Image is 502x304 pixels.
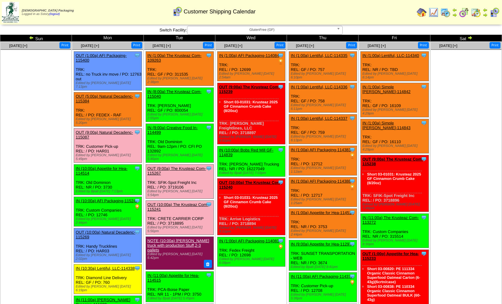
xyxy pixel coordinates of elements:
img: Tooltip [421,120,427,126]
img: Tooltip [206,272,212,278]
a: IN (9:00a) Appetite for Hea-112976 [291,242,354,246]
div: Edited by [PERSON_NAME] [DATE] 5:49pm [76,153,142,161]
div: TRK: REL: NR / PO: TBD [361,52,429,81]
img: Tooltip [278,147,284,153]
div: TRK: Old Dominion REL: NR / PO: 3730 [74,165,142,195]
img: Tooltip [421,52,427,58]
div: Edited by [PERSON_NAME] [DATE] 5:46pm [148,153,213,161]
img: calendarblend.gif [459,7,469,17]
a: IN (11:00a) AFI Packaging-114379 [291,274,353,279]
a: OUT (1:00a) AFI Packaging-115400 [76,53,127,63]
div: Edited by [PERSON_NAME] [DATE] 2:54am [219,72,285,79]
a: IN (1:00a) Appetite for Hea-114517 [291,210,354,215]
div: TRK: Diamond Line Delivery REL: GF / PO: 760 [74,264,142,294]
img: PO [349,279,355,286]
div: Edited by [PERSON_NAME] [DATE] 6:08pm [219,257,285,265]
div: TRK: REL: GF / PO: 16110 [361,119,429,153]
div: TRK: REL: no Truck inv move / PO: 12763 out [74,52,142,91]
div: TRK: PCA-Boise Paper REL: NR 11 - 1PM / PO: 3750 [146,271,213,302]
img: Tooltip [278,84,284,90]
div: TRK: Custom Companies REL: / PO: 12746 [74,197,142,227]
div: Edited by [PERSON_NAME] [DATE] 5:42pm [148,252,211,260]
a: OUT (10:00a) Natural Decadenc-115269 [76,230,135,239]
div: Edited by [PERSON_NAME] [DATE] 6:14pm [362,72,428,79]
a: [DATE] [+] [81,44,99,48]
a: Short 03-01031: Krusteaz 2025 GF Cinnamon Crumb Cake (8/20oz) [367,172,421,185]
a: IN (1:00a) AFI Packaging-114383 [291,147,351,152]
img: Tooltip [349,273,355,279]
div: TRK: REL: / PO: 12712 [289,146,357,175]
img: arrowright.gif [452,12,457,17]
img: Tooltip [349,115,355,121]
img: arrowleft.gif [483,7,488,12]
img: PO [349,153,355,159]
img: Tooltip [134,229,140,235]
a: [DATE] [+] [439,44,457,48]
button: Delete Note [204,260,212,268]
img: calendarprod.gif [440,7,450,17]
div: TRK: REL: / PO: 12699 [217,52,285,81]
span: GlutenFree (GF) [190,26,334,34]
img: arrowright.gif [483,12,488,17]
div: TRK: Custom Companies REL: NR / PO: 315514 [361,214,429,248]
img: Tooltip [349,178,355,184]
div: Edited by [PERSON_NAME] [DATE] 5:56pm [148,226,213,233]
div: Edited by [PERSON_NAME] [DATE] 6:11pm [291,103,357,111]
div: TRK: Customer Pick-up REL: / PO: 12708 [289,273,357,302]
a: IN (1:00a) Lentiful, LLC-114336 [291,85,347,89]
img: Tooltip [206,124,212,131]
a: OUT (9:00a) The Krusteaz Com-115239 [219,85,280,94]
img: Tooltip [134,129,140,135]
img: Tooltip [134,93,140,99]
a: IN (1:00a) AFI Packaging-114084 [219,53,279,58]
td: Thu [287,35,359,42]
div: Edited by [PERSON_NAME] [DATE] 6:19pm [76,285,142,292]
a: [DATE] [+] [224,44,242,48]
img: Tooltip [349,52,355,58]
div: Edited by [PERSON_NAME] [DATE] 7:49pm [362,203,428,210]
img: Tooltip [134,52,140,58]
div: Edited by [PERSON_NAME] [DATE] 6:13pm [291,135,357,142]
img: PO [134,204,140,210]
a: OUT (10:00a) The Krusteaz Com-115240 [219,180,282,189]
a: OUT (1:00p) Appetite for Hea-115233 [362,251,419,261]
img: Tooltip [278,238,284,244]
img: Tooltip [206,165,212,171]
a: [DATE] [+] [296,44,314,48]
a: IN (1:00a) Lentiful, LLC-114337 [291,116,347,121]
div: Edited by [PERSON_NAME] [DATE] 6:10pm [291,72,357,79]
div: Edited by [PERSON_NAME] [DATE] 2:44pm [76,217,142,225]
span: Logged in as Sstory [22,9,74,16]
a: OUT (9:00a) The Krusteaz Com-115238 [362,157,423,166]
a: [DATE] [+] [368,44,386,48]
a: IN (10:30a) Lentiful, LLC-114338 [76,266,134,271]
button: Print [274,42,285,49]
span: [DATE] [+] [152,44,171,48]
a: OUT (5:00a) Natural Decadenc-115384 [76,94,133,103]
div: TRK: CRETE CARRIER CORP REL: / PO: 3718895 [146,201,213,235]
div: TRK: REL: GF / PO: 759 [289,115,357,144]
div: Edited by [PERSON_NAME] [DATE] 2:38pm [148,77,213,84]
img: arrowleft.gif [29,35,34,40]
div: Edited by [PERSON_NAME] [DATE] 1:12am [291,166,357,174]
img: arrowright.gif [467,35,472,40]
a: NOTE (10:00a) [PERSON_NAME] truck with production Stuff,2-3 pallets [148,238,209,252]
div: TRK: REL: GF / PO: 757 [289,52,357,81]
a: IN (10:00a) AFI Packaging-115243 [76,199,138,203]
div: Edited by [PERSON_NAME] [DATE] 5:36pm [291,293,357,300]
a: OUT (9:00a) Natural Decadenc-115087 [76,130,133,139]
img: Tooltip [278,52,284,58]
td: Tue [143,35,215,42]
img: arrowleft.gif [452,7,457,12]
img: zoroco-logo-small.webp [2,2,19,23]
div: Edited by [PERSON_NAME] [DATE] 8:30pm [362,239,428,246]
img: calendarcustomer.gif [490,7,500,17]
div: TRK: REL: GF / PO: 311535 [146,52,213,86]
div: TRK: [PERSON_NAME] REL: GF / PO: 800054 [146,88,213,122]
div: TRK: Customer Pick-up REL: / PO: HAR01 [74,129,142,163]
a: IN (11:00a) The Krusteaz Com-113272 [362,215,419,225]
img: Tooltip [206,52,212,58]
div: Edited by [PERSON_NAME] [DATE] 5:20pm [76,117,142,125]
